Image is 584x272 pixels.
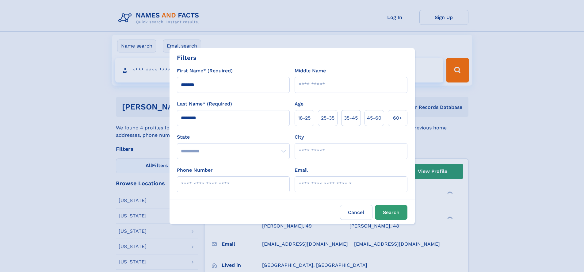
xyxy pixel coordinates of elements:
label: Email [295,167,308,174]
label: Middle Name [295,67,326,75]
span: 45‑60 [367,114,381,122]
button: Search [375,205,407,220]
span: 25‑35 [321,114,334,122]
label: Cancel [340,205,372,220]
label: Last Name* (Required) [177,100,232,108]
span: 35‑45 [344,114,358,122]
span: 18‑25 [298,114,311,122]
label: First Name* (Required) [177,67,233,75]
label: Age [295,100,303,108]
div: Filters [177,53,197,62]
label: City [295,133,304,141]
span: 60+ [393,114,402,122]
label: Phone Number [177,167,213,174]
label: State [177,133,290,141]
